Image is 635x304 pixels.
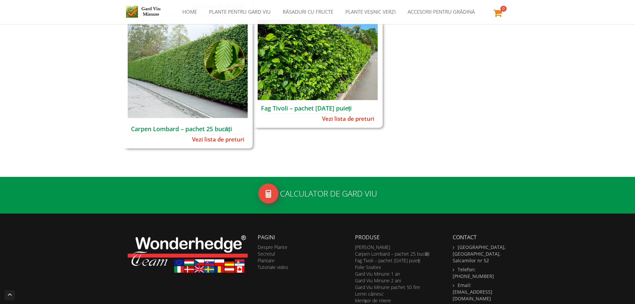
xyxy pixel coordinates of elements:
img: phone [264,189,273,199]
a: Despre Plante [258,244,287,250]
span: 0 [500,6,507,12]
a: Secretul [258,251,275,257]
a: Tutoriale video [258,264,288,270]
a: Folie Sovitex [355,264,381,270]
img: wonderhedge [128,235,248,273]
img: Carpen Lombard – pachet 25 bucăți [128,20,248,121]
h2: Calculator de gard viu [128,184,508,207]
h2: Contact [453,232,508,243]
a: Merișor de miere [355,297,391,304]
a: Carpen Lombard – pachet 25 bucăți [355,251,430,257]
h2: Pagini [258,232,345,243]
a: Gard Viu Minune pachet 50 fire [355,284,420,290]
a: Fag Tivoli – pachet [DATE] puieți [261,104,352,112]
a: Plantare [258,257,275,264]
a: Fag Tivoli – pachet [DATE] puieți [355,257,420,264]
a: phoneCalculator de gard viu [128,184,508,207]
img: Logo [126,6,165,18]
img: Fag Tivoli – pachet de 25 puieți [258,20,378,100]
h2: Produse [355,232,443,243]
li: [GEOGRAPHIC_DATA], [GEOGRAPHIC_DATA], Salcamilor nr 52 [453,244,508,264]
a: Gard Viu Minune 2 ani [355,277,401,284]
li: Email: [EMAIL_ADDRESS][DOMAIN_NAME] [453,282,508,302]
a: Lemn câinesc [355,291,384,297]
li: Telefon: [PHONE_NUMBER] [453,266,508,280]
a: Vezi lista de preturi [134,135,244,143]
a: Vezi lista de preturi [264,115,374,123]
a: Carpen Lombard – pachet 25 bucăți [131,125,232,133]
a: Gard Viu Minune 1 an [355,271,400,277]
a: [PERSON_NAME] [355,244,390,250]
